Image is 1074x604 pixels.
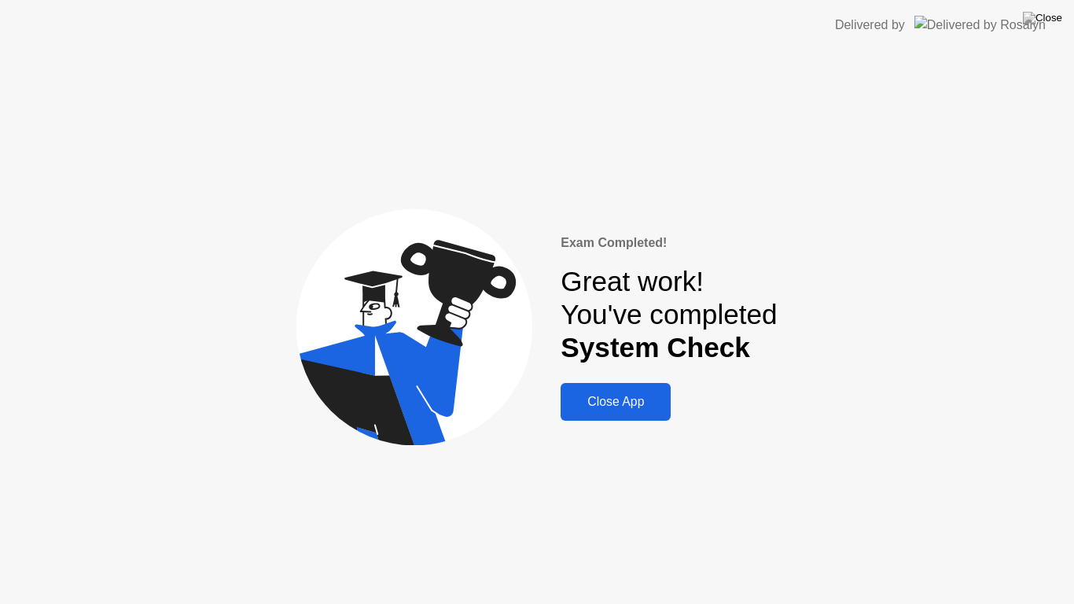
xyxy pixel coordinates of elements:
button: Close App [561,383,671,421]
div: Delivered by [835,16,905,35]
div: Close App [565,395,666,409]
div: Great work! You've completed [561,265,777,365]
b: System Check [561,332,750,363]
img: Delivered by Rosalyn [914,16,1046,34]
div: Exam Completed! [561,234,777,252]
img: Close [1023,12,1062,24]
